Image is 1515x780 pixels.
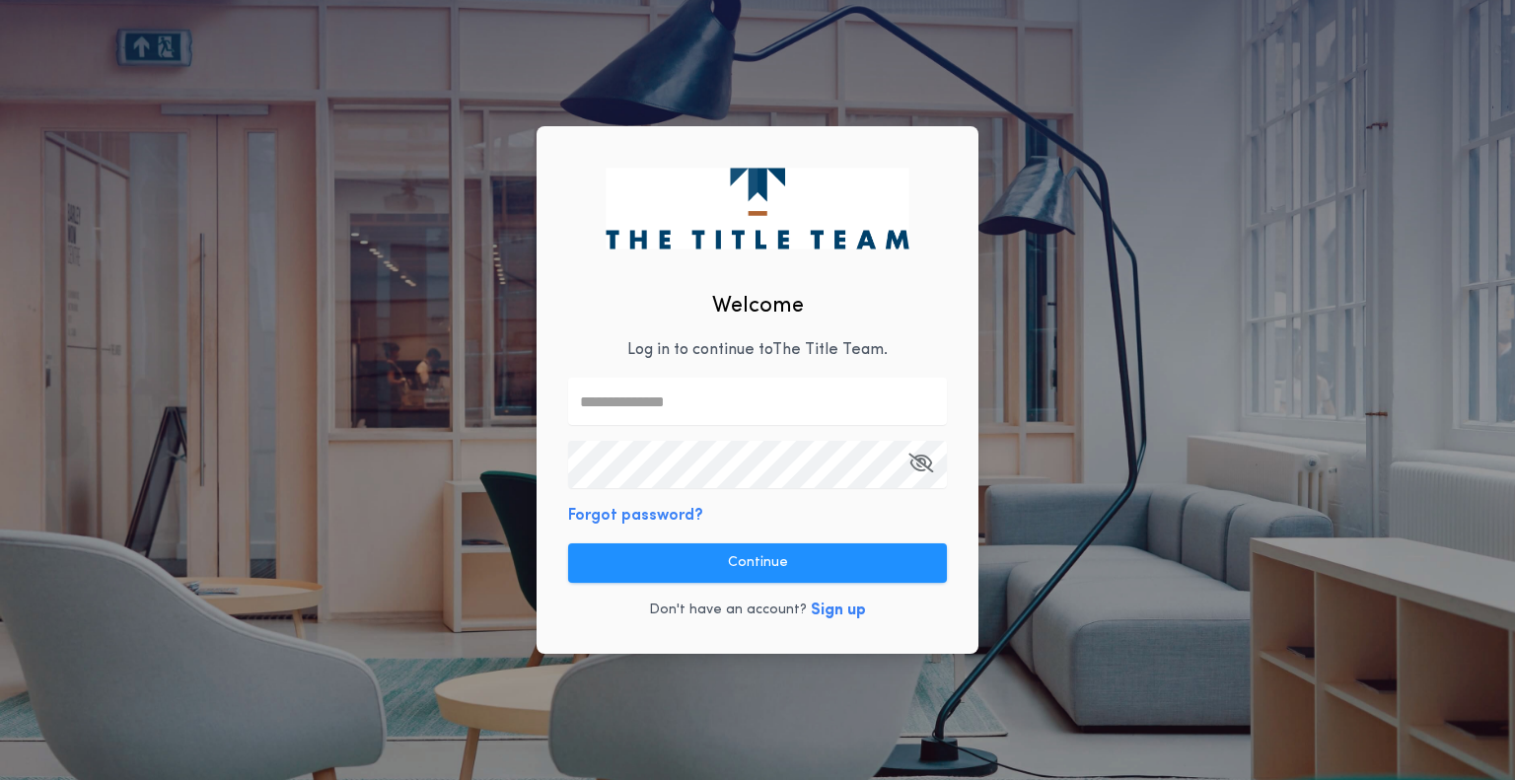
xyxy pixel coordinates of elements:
button: Sign up [811,599,866,622]
p: Log in to continue to The Title Team . [627,338,888,362]
button: Continue [568,543,947,583]
img: logo [606,168,908,248]
button: Forgot password? [568,504,703,528]
p: Don't have an account? [649,601,807,620]
h2: Welcome [712,290,804,322]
